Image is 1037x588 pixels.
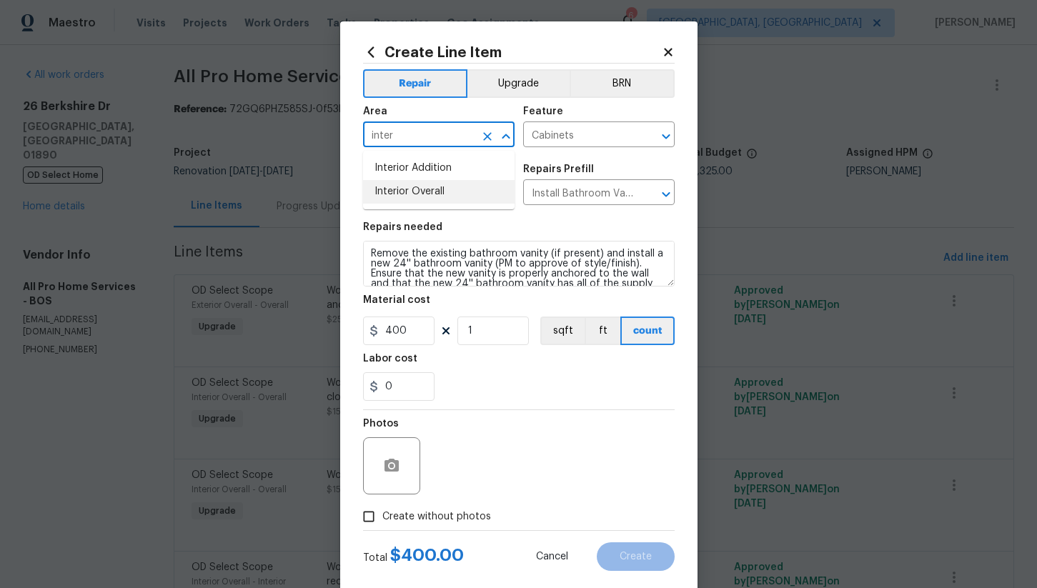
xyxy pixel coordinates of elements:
[620,552,652,562] span: Create
[363,106,387,116] h5: Area
[540,317,585,345] button: sqft
[363,548,464,565] div: Total
[363,419,399,429] h5: Photos
[363,44,662,60] h2: Create Line Item
[363,354,417,364] h5: Labor cost
[477,126,497,146] button: Clear
[536,552,568,562] span: Cancel
[656,126,676,146] button: Open
[390,547,464,564] span: $ 400.00
[363,69,468,98] button: Repair
[656,184,676,204] button: Open
[585,317,620,345] button: ft
[570,69,675,98] button: BRN
[363,156,515,180] li: Interior Addition
[363,180,515,204] li: Interior Overall
[467,69,570,98] button: Upgrade
[513,542,591,571] button: Cancel
[382,509,491,524] span: Create without photos
[363,295,430,305] h5: Material cost
[496,126,516,146] button: Close
[597,542,675,571] button: Create
[523,164,594,174] h5: Repairs Prefill
[363,241,675,286] textarea: Remove the existing bathroom vanity (if present) and install a new 24'' bathroom vanity (PM to ap...
[363,222,442,232] h5: Repairs needed
[620,317,675,345] button: count
[523,106,563,116] h5: Feature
